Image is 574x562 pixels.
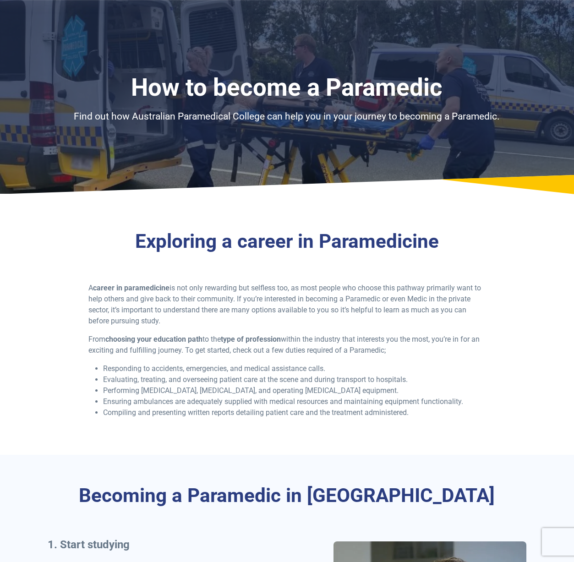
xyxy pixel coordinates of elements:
h1: How to become a Paramedic [48,73,526,102]
li: Performing [MEDICAL_DATA], [MEDICAL_DATA], and operating [MEDICAL_DATA] equipment. [103,385,486,396]
li: Ensuring ambulances are adequately supplied with medical resources and maintaining equipment func... [103,396,486,407]
h2: Becoming a Paramedic in [GEOGRAPHIC_DATA] [48,484,526,507]
p: From to the within the industry that interests you the most, you’re in for an exciting and fulfil... [88,334,486,356]
h2: Exploring a career in Paramedicine [48,230,526,253]
strong: choosing your education path [105,335,202,344]
strong: 1. Start studying [48,538,130,551]
strong: type of profession [221,335,281,344]
li: Compiling and presenting written reports detailing patient care and the treatment administered. [103,407,486,418]
li: Evaluating, treating, and overseeing patient care at the scene and during transport to hospitals. [103,374,486,385]
p: A is not only rewarding but selfless too, as most people who choose this pathway primarily want t... [88,283,486,327]
strong: career in paramedicine [93,284,169,292]
li: Responding to accidents, emergencies, and medical assistance calls. [103,363,486,374]
p: Find out how Australian Paramedical College can help you in your journey to becoming a Paramedic. [48,109,526,124]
